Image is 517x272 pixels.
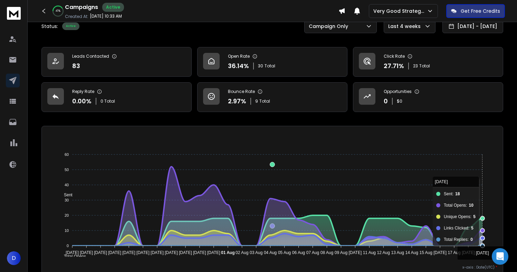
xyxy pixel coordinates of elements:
span: Total [259,99,270,104]
p: Status: [41,23,58,30]
p: $ 0 [397,99,402,104]
tspan: [DATE] [80,250,93,255]
tspan: 0 [67,244,69,248]
span: Total [419,63,430,69]
p: Leads Contacted [72,54,109,59]
p: 41 % [56,9,60,13]
h1: Campaigns [65,3,98,11]
p: 0 [384,96,388,106]
div: Open Intercom Messenger [492,248,508,265]
p: Click Rate [384,54,405,59]
tspan: 02 Aug [236,250,248,255]
button: Get Free Credits [446,4,505,18]
p: 83 [72,61,80,71]
tspan: [DATE] [165,250,178,255]
tspan: 11 Aug [363,250,376,255]
tspan: 09 Aug [335,250,347,255]
tspan: 05 Aug [278,250,291,255]
p: Opportunities [384,89,412,94]
tspan: [DATE] [349,250,362,255]
div: Active [102,3,124,12]
tspan: 17 Aug [448,250,461,255]
p: Very Good Strategies [373,8,427,15]
tspan: 04 Aug [264,250,277,255]
tspan: 20 [65,213,69,217]
p: [DATE] 10:33 AM [90,13,122,19]
p: Get Free Credits [461,8,500,15]
tspan: [DATE] [151,250,164,255]
p: 2.97 % [228,96,246,106]
p: Campaign Only [309,23,351,30]
a: Leads Contacted83 [41,47,192,77]
button: D [7,251,21,265]
p: Bounce Rate [228,89,255,94]
span: Total Opens [59,254,86,259]
a: Open Rate36.14%30Total [197,47,347,77]
tspan: 07 Aug [306,250,319,255]
tspan: 12 Aug [377,250,390,255]
a: Bounce Rate2.97%9Total [197,82,347,112]
a: Opportunities0$0 [353,82,503,112]
tspan: [DATE] [179,250,192,255]
tspan: [DATE] [136,250,150,255]
tspan: 50 [65,168,69,172]
tspan: 01 Aug [221,250,235,255]
p: 36.14 % [228,61,249,71]
span: Total [265,63,275,69]
a: Click Rate27.71%23Total [353,47,503,77]
tspan: [DATE] [462,250,475,255]
p: Reply Rate [72,89,94,94]
img: logo [7,7,21,20]
tspan: 13 Aug [391,250,404,255]
span: 30 [258,63,263,69]
span: Sent [59,193,73,197]
p: Open Rate [228,54,250,59]
p: x-axis : Date(UTC) [47,265,497,270]
a: Reply Rate0.00%0 Total [41,82,192,112]
tspan: [DATE] [66,250,79,255]
tspan: 15 Aug [420,250,432,255]
tspan: 30 [65,198,69,202]
p: 0.00 % [72,96,92,106]
span: 23 [413,63,418,69]
p: Created At: [65,14,88,19]
tspan: 40 [65,183,69,187]
p: 27.71 % [384,61,404,71]
tspan: 06 Aug [292,250,305,255]
p: Last 4 weeks [388,23,423,30]
tspan: [DATE] [434,250,447,255]
tspan: 60 [65,152,69,157]
tspan: 08 Aug [320,250,333,255]
p: 0 Total [100,99,115,104]
tspan: [DATE] [94,250,107,255]
span: 9 [255,99,258,104]
button: [DATE] - [DATE] [442,19,503,33]
tspan: [DATE] [193,250,206,255]
tspan: 14 Aug [405,250,418,255]
tspan: [DATE] [207,250,220,255]
tspan: [DATE] [108,250,121,255]
tspan: 03 Aug [250,250,262,255]
tspan: [DATE] [122,250,135,255]
tspan: 10 [65,228,69,233]
div: Active [62,22,79,30]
